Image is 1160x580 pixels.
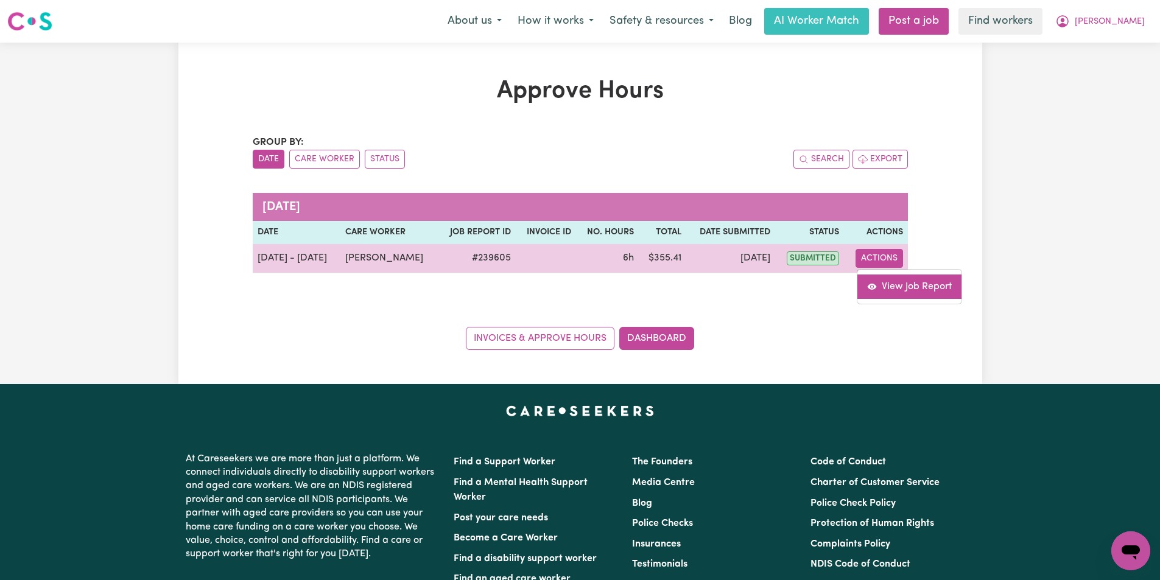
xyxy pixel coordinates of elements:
[253,77,908,106] h1: Approve Hours
[810,457,886,467] a: Code of Conduct
[810,559,910,569] a: NDIS Code of Conduct
[639,244,686,273] td: $ 355.41
[1111,531,1150,570] iframe: Button to launch messaging window
[454,533,558,543] a: Become a Care Worker
[437,221,516,244] th: Job Report ID
[7,10,52,32] img: Careseekers logo
[857,269,962,304] div: Actions
[810,498,896,508] a: Police Check Policy
[619,327,694,350] a: Dashboard
[340,221,438,244] th: Care worker
[253,138,304,147] span: Group by:
[602,9,722,34] button: Safety & resources
[1047,9,1153,34] button: My Account
[810,539,890,549] a: Complaints Policy
[506,406,654,416] a: Careseekers home page
[857,274,961,299] a: View job report 239605
[437,244,516,273] td: # 239605
[852,150,908,169] button: Export
[289,150,360,169] button: sort invoices by care worker
[186,447,439,566] p: At Careseekers we are more than just a platform. We connect individuals directly to disability su...
[253,221,340,244] th: Date
[632,559,687,569] a: Testimonials
[686,244,775,273] td: [DATE]
[639,221,686,244] th: Total
[454,513,548,523] a: Post your care needs
[810,519,934,528] a: Protection of Human Rights
[340,244,438,273] td: [PERSON_NAME]
[632,478,695,487] a: Media Centre
[879,8,949,35] a: Post a job
[1075,15,1145,29] span: [PERSON_NAME]
[466,327,614,350] a: Invoices & Approve Hours
[958,8,1042,35] a: Find workers
[7,7,52,35] a: Careseekers logo
[793,150,849,169] button: Search
[253,150,284,169] button: sort invoices by date
[516,221,576,244] th: Invoice ID
[510,9,602,34] button: How it works
[632,519,693,528] a: Police Checks
[576,221,639,244] th: No. Hours
[454,554,597,564] a: Find a disability support worker
[722,8,759,35] a: Blog
[775,221,844,244] th: Status
[253,193,908,221] caption: [DATE]
[686,221,775,244] th: Date Submitted
[454,478,588,502] a: Find a Mental Health Support Worker
[365,150,405,169] button: sort invoices by paid status
[253,244,340,273] td: [DATE] - [DATE]
[844,221,907,244] th: Actions
[623,253,634,263] span: 6 hours
[632,457,692,467] a: The Founders
[787,251,839,265] span: submitted
[632,498,652,508] a: Blog
[454,457,555,467] a: Find a Support Worker
[764,8,869,35] a: AI Worker Match
[632,539,681,549] a: Insurances
[810,478,940,487] a: Charter of Customer Service
[440,9,510,34] button: About us
[856,249,903,268] button: Actions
